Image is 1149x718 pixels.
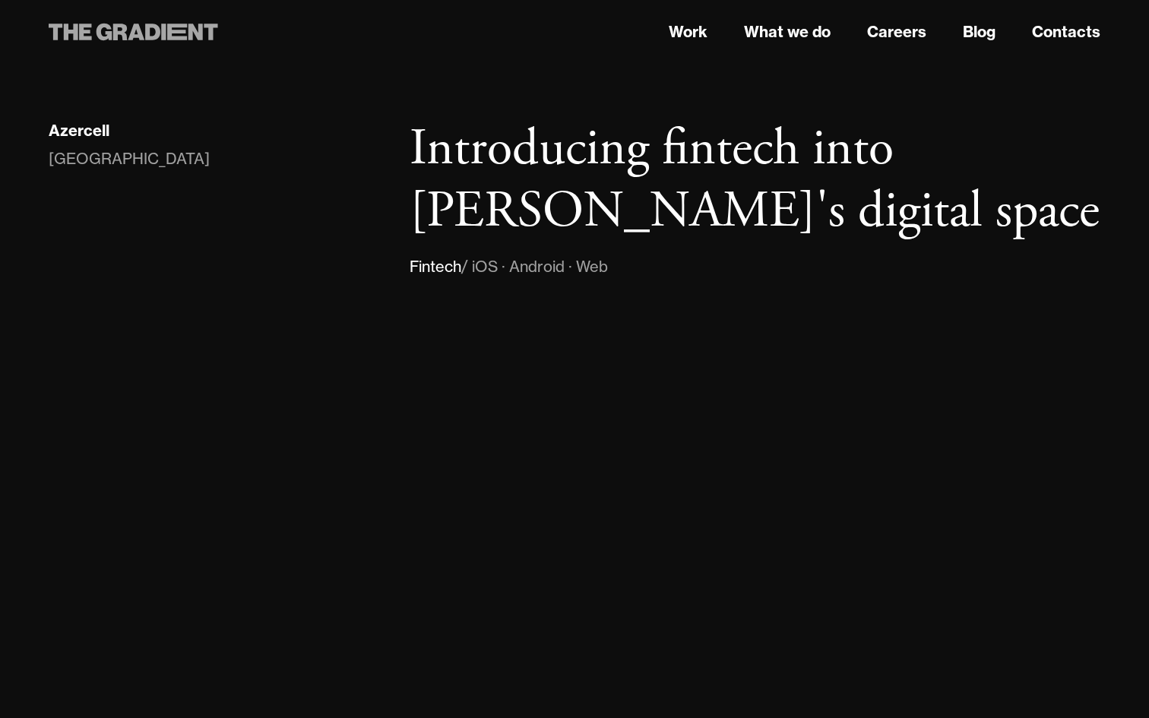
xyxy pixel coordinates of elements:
div: / iOS · Android · Web [461,255,608,279]
a: Work [669,21,707,43]
div: [GEOGRAPHIC_DATA] [49,147,210,171]
div: Fintech [410,255,461,279]
h1: Introducing fintech into [PERSON_NAME]'s digital space [410,119,1100,242]
a: Contacts [1032,21,1100,43]
a: Careers [867,21,926,43]
div: Azercell [49,121,109,141]
a: What we do [744,21,831,43]
a: Blog [963,21,995,43]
